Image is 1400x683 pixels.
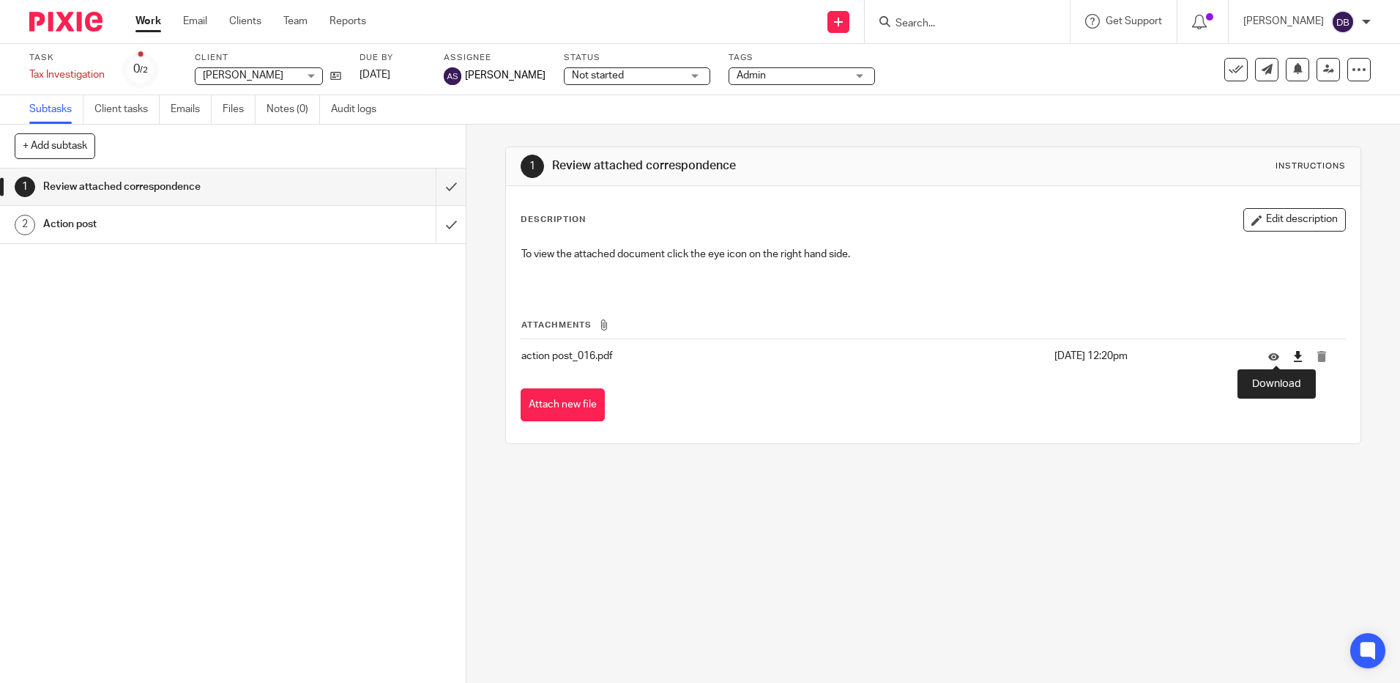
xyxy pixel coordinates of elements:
[183,14,207,29] a: Email
[94,95,160,124] a: Client tasks
[171,95,212,124] a: Emails
[572,70,624,81] span: Not started
[444,52,546,64] label: Assignee
[1054,349,1246,363] p: [DATE] 12:20pm
[1243,14,1324,29] p: [PERSON_NAME]
[1331,10,1355,34] img: svg%3E
[521,155,544,178] div: 1
[1276,160,1346,172] div: Instructions
[737,70,766,81] span: Admin
[29,95,83,124] a: Subtasks
[43,176,295,198] h1: Review attached correspondence
[15,177,35,197] div: 1
[329,14,366,29] a: Reports
[360,70,390,80] span: [DATE]
[267,95,320,124] a: Notes (0)
[552,158,964,174] h1: Review attached correspondence
[133,61,148,78] div: 0
[1106,16,1162,26] span: Get Support
[195,52,341,64] label: Client
[1243,208,1346,232] button: Edit description
[283,14,308,29] a: Team
[29,12,103,32] img: Pixie
[465,68,546,83] span: [PERSON_NAME]
[43,213,295,235] h1: Action post
[360,52,425,64] label: Due by
[29,67,105,82] div: Tax Investigation
[223,95,256,124] a: Files
[229,14,261,29] a: Clients
[521,214,586,226] p: Description
[15,133,95,158] button: + Add subtask
[521,247,1344,262] p: To view the attached document click the eye icon on the right hand side.
[444,67,461,85] img: svg%3E
[331,95,387,124] a: Audit logs
[1292,349,1303,363] a: Download
[29,52,105,64] label: Task
[140,66,148,74] small: /2
[521,321,592,329] span: Attachments
[729,52,875,64] label: Tags
[564,52,710,64] label: Status
[521,349,1046,363] p: action post_016.pdf
[135,14,161,29] a: Work
[521,388,605,421] button: Attach new file
[894,18,1026,31] input: Search
[203,70,283,81] span: [PERSON_NAME]
[15,215,35,235] div: 2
